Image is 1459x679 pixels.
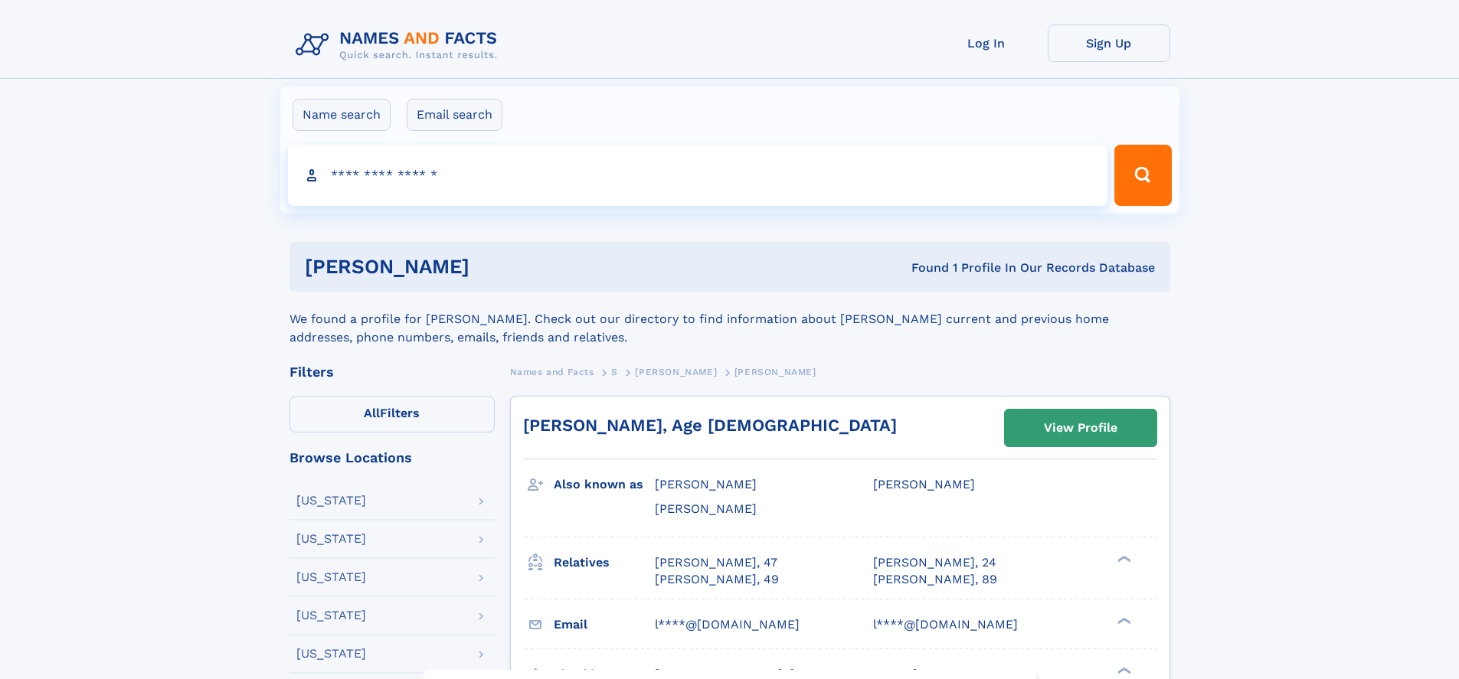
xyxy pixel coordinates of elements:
h1: [PERSON_NAME] [305,257,691,276]
div: [US_STATE] [296,609,366,622]
div: [US_STATE] [296,571,366,583]
div: [US_STATE] [296,533,366,545]
a: [PERSON_NAME] [635,362,717,381]
span: [PERSON_NAME] [655,501,757,516]
div: ❯ [1114,665,1132,675]
a: [PERSON_NAME], Age [DEMOGRAPHIC_DATA] [523,416,897,435]
label: Name search [293,99,391,131]
span: All [364,406,380,420]
span: [PERSON_NAME] [873,477,975,491]
h3: Also known as [554,472,655,498]
label: Email search [407,99,502,131]
div: [US_STATE] [296,648,366,660]
a: Sign Up [1048,24,1170,62]
a: [PERSON_NAME], 49 [655,571,779,588]
a: View Profile [1005,410,1156,446]
a: [PERSON_NAME], 47 [655,554,777,571]
img: Logo Names and Facts [290,24,510,66]
div: ❯ [1114,553,1132,563]
a: [PERSON_NAME], 89 [873,571,997,588]
div: Found 1 Profile In Our Records Database [690,260,1155,276]
a: Log In [925,24,1048,62]
span: [PERSON_NAME] [635,367,717,377]
div: We found a profile for [PERSON_NAME]. Check out our directory to find information about [PERSON_N... [290,292,1170,347]
div: ❯ [1114,615,1132,625]
a: [PERSON_NAME], 24 [873,554,996,571]
label: Filters [290,396,495,433]
span: S [611,367,618,377]
a: S [611,362,618,381]
input: search input [288,145,1108,206]
button: Search Button [1114,145,1171,206]
span: [PERSON_NAME] [734,367,816,377]
div: Browse Locations [290,451,495,465]
span: [PERSON_NAME] [655,477,757,491]
div: [US_STATE] [296,495,366,507]
div: View Profile [1044,410,1117,446]
a: Names and Facts [510,362,594,381]
h3: Email [554,612,655,638]
div: Filters [290,365,495,379]
h3: Relatives [554,550,655,576]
